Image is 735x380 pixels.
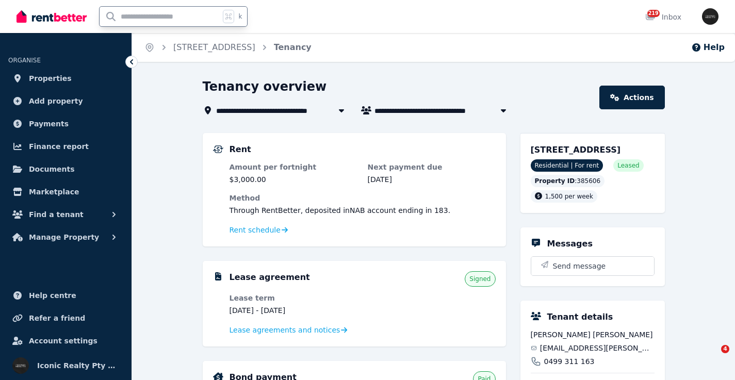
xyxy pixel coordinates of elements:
[29,312,85,324] span: Refer a friend
[8,57,41,64] span: ORGANISE
[29,186,79,198] span: Marketplace
[544,356,595,367] span: 0499 311 163
[29,140,89,153] span: Finance report
[132,33,324,62] nav: Breadcrumb
[8,285,123,306] a: Help centre
[531,159,603,172] span: Residential | For rent
[547,311,613,323] h5: Tenant details
[203,78,327,95] h1: Tenancy overview
[8,91,123,111] a: Add property
[645,12,681,22] div: Inbox
[8,136,123,157] a: Finance report
[8,308,123,328] a: Refer a friend
[469,275,491,283] span: Signed
[8,68,123,89] a: Properties
[29,95,83,107] span: Add property
[230,193,496,203] dt: Method
[8,227,123,247] button: Manage Property
[230,206,451,214] span: Through RentBetter , deposited in NAB account ending in 183 .
[173,42,255,52] a: [STREET_ADDRESS]
[531,329,655,340] span: [PERSON_NAME] [PERSON_NAME]
[230,225,288,235] a: Rent schedule
[230,305,357,316] dd: [DATE] - [DATE]
[540,343,655,353] span: [EMAIL_ADDRESS][PERSON_NAME][DOMAIN_NAME]
[721,345,729,353] span: 4
[29,289,76,302] span: Help centre
[17,9,87,24] img: RentBetter
[8,181,123,202] a: Marketplace
[29,231,99,243] span: Manage Property
[29,335,97,347] span: Account settings
[274,42,312,52] a: Tenancy
[617,161,639,170] span: Leased
[12,357,29,374] img: Iconic Realty Pty Ltd
[535,177,575,185] span: Property ID
[230,325,340,335] span: Lease agreements and notices
[230,325,348,335] a: Lease agreements and notices
[230,162,357,172] dt: Amount per fortnight
[230,174,357,185] dd: $3,000.00
[29,118,69,130] span: Payments
[700,345,725,370] iframe: Intercom live chat
[230,225,281,235] span: Rent schedule
[8,113,123,134] a: Payments
[545,193,593,200] span: 1,500 per week
[230,271,310,284] h5: Lease agreement
[8,204,123,225] button: Find a tenant
[8,159,123,179] a: Documents
[230,293,357,303] dt: Lease term
[37,359,119,372] span: Iconic Realty Pty Ltd
[702,8,718,25] img: Iconic Realty Pty Ltd
[29,208,84,221] span: Find a tenant
[368,162,496,172] dt: Next payment due
[547,238,593,250] h5: Messages
[599,86,664,109] a: Actions
[29,163,75,175] span: Documents
[531,257,654,275] button: Send message
[8,331,123,351] a: Account settings
[213,145,223,153] img: Rental Payments
[647,10,660,17] span: 219
[553,261,606,271] span: Send message
[230,143,251,156] h5: Rent
[368,174,496,185] dd: [DATE]
[238,12,242,21] span: k
[531,175,605,187] div: : 385606
[29,72,72,85] span: Properties
[531,145,621,155] span: [STREET_ADDRESS]
[691,41,725,54] button: Help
